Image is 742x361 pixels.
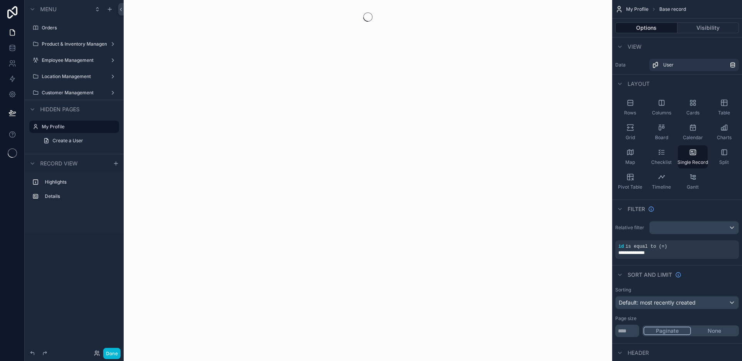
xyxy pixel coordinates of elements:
[686,110,699,116] span: Cards
[628,205,645,213] span: Filter
[626,135,635,141] span: Grid
[42,41,107,47] label: Product & Inventory Management
[709,96,739,119] button: Table
[615,296,739,309] button: Default: most recently created
[42,124,114,130] label: My Profile
[42,73,107,80] label: Location Management
[625,244,667,249] span: is equal to (=)
[45,179,116,185] label: Highlights
[647,121,676,144] button: Board
[45,193,116,199] label: Details
[615,315,636,322] label: Page size
[663,62,674,68] span: User
[42,25,117,31] label: Orders
[709,145,739,169] button: Split
[615,145,645,169] button: Map
[677,22,739,33] button: Visibility
[691,327,738,335] button: None
[655,135,668,141] span: Board
[628,271,672,279] span: Sort And Limit
[678,96,708,119] button: Cards
[42,57,107,63] label: Employee Management
[717,135,732,141] span: Charts
[647,170,676,193] button: Timeline
[678,145,708,169] button: Single Record
[615,22,677,33] button: Options
[615,62,646,68] label: Data
[718,110,730,116] span: Table
[652,184,671,190] span: Timeline
[659,6,686,12] span: Base record
[25,172,124,210] div: scrollable content
[652,110,671,116] span: Columns
[651,159,672,165] span: Checklist
[615,121,645,144] button: Grid
[618,244,624,249] span: id
[628,80,650,88] span: Layout
[647,96,676,119] button: Columns
[40,106,80,113] span: Hidden pages
[625,159,635,165] span: Map
[615,287,631,293] label: Sorting
[103,348,121,359] button: Done
[678,121,708,144] button: Calendar
[626,6,648,12] span: My Profile
[615,96,645,119] button: Rows
[40,5,56,13] span: Menu
[678,170,708,193] button: Gantt
[618,184,642,190] span: Pivot Table
[53,138,83,144] span: Create a User
[647,145,676,169] button: Checklist
[643,327,691,335] button: Paginate
[649,59,739,71] a: User
[677,159,708,165] span: Single Record
[615,170,645,193] button: Pivot Table
[39,135,119,147] a: Create a User
[619,299,696,306] span: Default: most recently created
[40,160,78,167] span: Record view
[709,121,739,144] button: Charts
[687,184,699,190] span: Gantt
[719,159,729,165] span: Split
[628,43,642,51] span: View
[615,225,646,231] label: Relative filter
[624,110,636,116] span: Rows
[683,135,703,141] span: Calendar
[42,90,107,96] label: Customer Management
